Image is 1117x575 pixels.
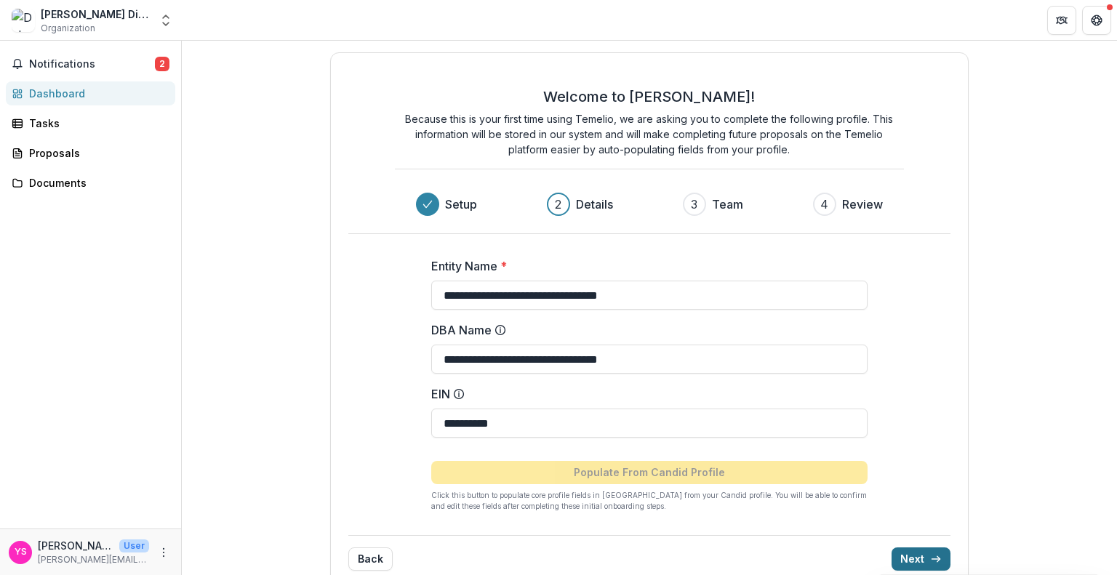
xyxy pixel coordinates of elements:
p: User [119,539,149,552]
button: Notifications2 [6,52,175,76]
p: [PERSON_NAME][EMAIL_ADDRESS][DOMAIN_NAME] [38,553,149,566]
div: Yusef Scoggin [15,547,27,557]
label: EIN [431,385,859,403]
a: Documents [6,171,175,195]
div: Documents [29,175,164,190]
label: DBA Name [431,321,859,339]
img: Delmar Divine Charitable Foundation [12,9,35,32]
p: Because this is your first time using Temelio, we are asking you to complete the following profil... [395,111,904,157]
span: 2 [155,57,169,71]
button: Back [348,547,393,571]
div: 4 [820,196,828,213]
div: 3 [691,196,697,213]
div: [PERSON_NAME] Divine Charitable Foundation [41,7,150,22]
button: Populate From Candid Profile [431,461,868,484]
a: Proposals [6,141,175,165]
h3: Team [712,196,743,213]
div: Progress [416,193,883,216]
a: Dashboard [6,81,175,105]
h3: Review [842,196,883,213]
button: Partners [1047,6,1076,35]
label: Entity Name [431,257,859,275]
div: Proposals [29,145,164,161]
h3: Setup [445,196,477,213]
h3: Details [576,196,613,213]
div: 2 [555,196,561,213]
a: Tasks [6,111,175,135]
button: Open entity switcher [156,6,176,35]
span: Notifications [29,58,155,71]
button: Next [892,547,950,571]
div: Dashboard [29,86,164,101]
span: Organization [41,22,95,35]
p: Click this button to populate core profile fields in [GEOGRAPHIC_DATA] from your Candid profile. ... [431,490,868,512]
div: Tasks [29,116,164,131]
button: More [155,544,172,561]
p: [PERSON_NAME] [38,538,113,553]
h2: Welcome to [PERSON_NAME]! [543,88,755,105]
button: Get Help [1082,6,1111,35]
